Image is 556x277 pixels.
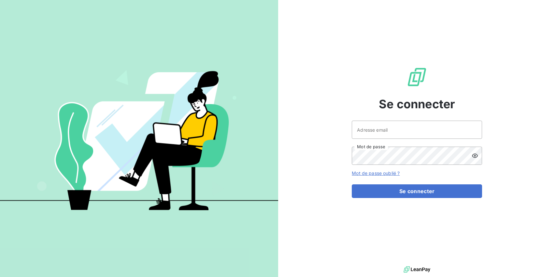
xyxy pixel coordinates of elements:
[379,95,455,113] span: Se connecter
[406,67,427,87] img: Logo LeanPay
[352,121,482,139] input: placeholder
[352,170,400,176] a: Mot de passe oublié ?
[404,265,430,274] img: logo
[352,184,482,198] button: Se connecter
